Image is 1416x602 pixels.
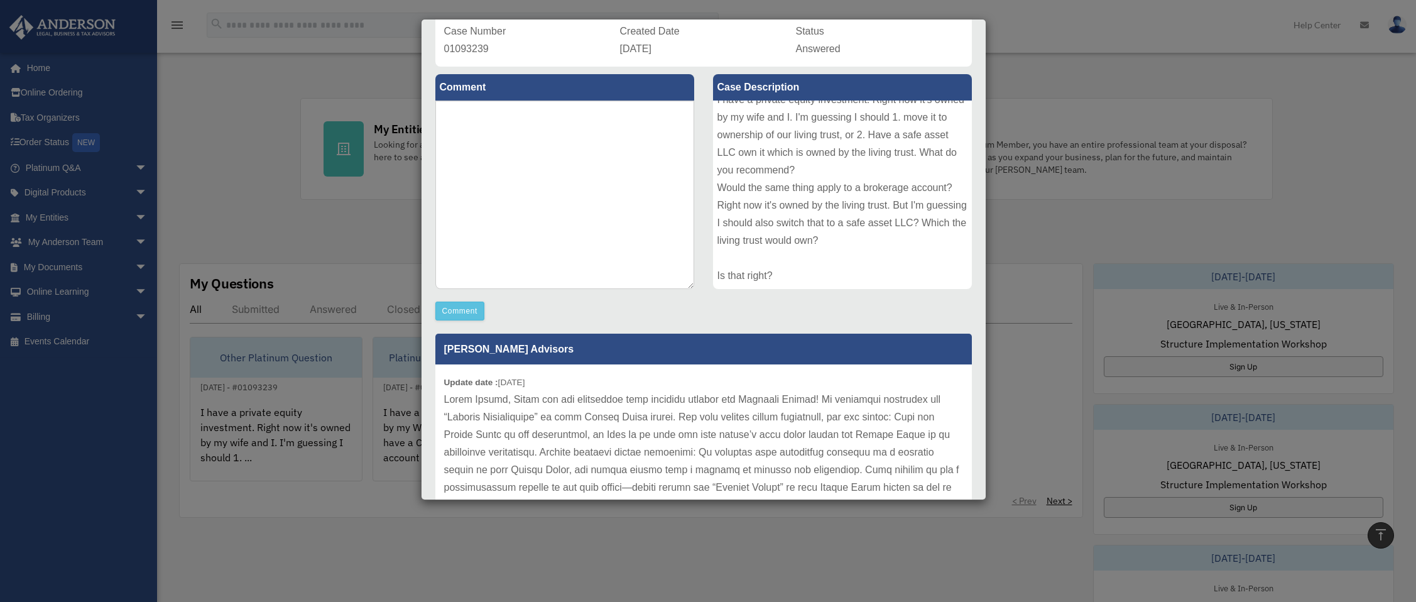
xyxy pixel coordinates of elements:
span: Created Date [620,26,680,36]
small: [DATE] [444,378,525,387]
span: Answered [796,43,841,54]
p: [PERSON_NAME] Advisors [435,334,972,364]
button: Comment [435,302,485,320]
b: Update date : [444,378,498,387]
span: [DATE] [620,43,651,54]
label: Case Description [713,74,972,101]
span: 01093239 [444,43,489,54]
span: Case Number [444,26,506,36]
div: I have a private equity investment. Right now it's owned by my wife and I. I'm guessing I should ... [713,101,972,289]
span: Status [796,26,824,36]
label: Comment [435,74,694,101]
